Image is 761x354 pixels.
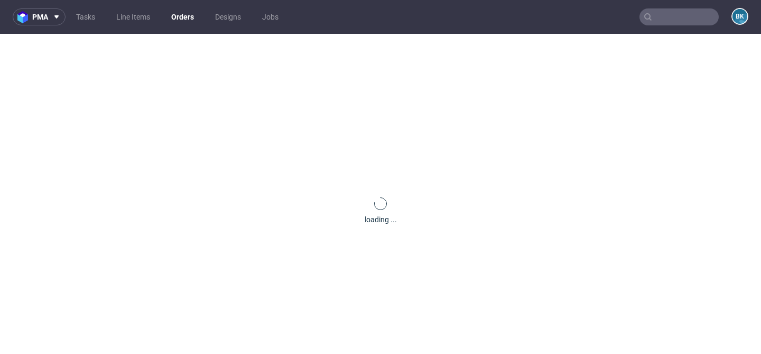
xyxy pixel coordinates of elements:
[209,8,247,25] a: Designs
[365,214,397,225] div: loading ...
[70,8,101,25] a: Tasks
[165,8,200,25] a: Orders
[110,8,156,25] a: Line Items
[256,8,285,25] a: Jobs
[732,9,747,24] figcaption: BK
[32,13,48,21] span: pma
[13,8,66,25] button: pma
[17,11,32,23] img: logo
